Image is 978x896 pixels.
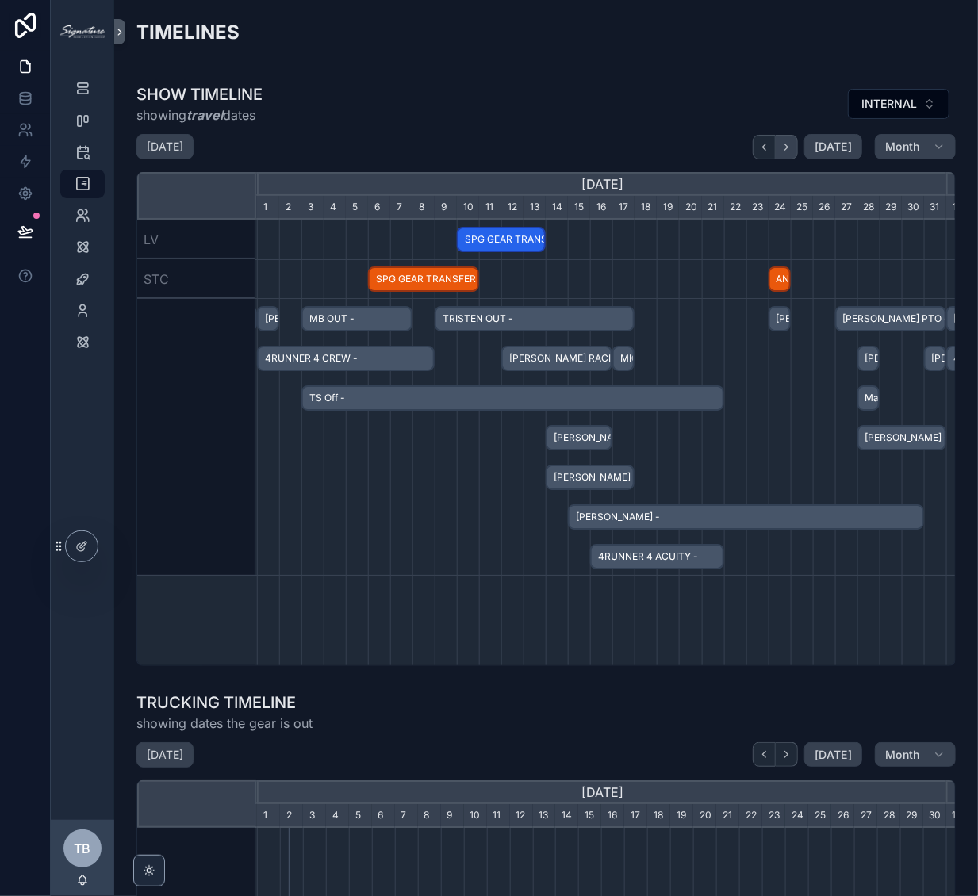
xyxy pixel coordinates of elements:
div: 25 [808,804,831,828]
div: 7 [390,196,412,220]
div: 29 [880,196,902,220]
div: 1 [257,196,279,220]
span: [PERSON_NAME] - [547,425,611,451]
div: Ross PTO - [546,465,635,491]
span: TS Off - [303,385,723,412]
div: TS Off - [301,385,724,412]
div: 14 [546,196,568,220]
div: 26 [831,804,854,828]
div: MB OUT - [301,306,412,332]
div: scrollable content [51,63,114,377]
div: 19 [657,196,679,220]
span: 4RUNNER 4 ACUITY - [592,544,722,570]
div: Matt PTO - [857,346,880,372]
div: 30 [923,804,946,828]
div: 9 [435,196,457,220]
span: TRISTEN OUT - [436,306,633,332]
div: 8 [412,196,435,220]
div: 3 [303,804,326,828]
div: 31 [924,196,946,220]
button: Month [875,742,956,768]
span: [PERSON_NAME] RACING - [503,346,611,372]
span: [PERSON_NAME] RETURN [PERSON_NAME] RENTAL - [770,306,789,332]
span: [PERSON_NAME] - [859,346,878,372]
div: 11 [479,196,501,220]
div: MICA DELIVERY TO LUTHERAN CHURCH OF HOPE, IA - [612,346,635,372]
div: Brandon PTO - [835,306,946,332]
div: Greg PTO - [568,504,923,530]
div: 12 [510,804,533,828]
div: 4RUNNER 4 ACUITY - [590,544,723,570]
div: 10 [464,804,487,828]
img: App logo [60,25,105,38]
div: 15 [578,804,601,828]
div: 1 [946,196,968,220]
div: 6 [372,804,395,828]
div: 12 [501,196,524,220]
div: 1 [257,804,280,828]
div: LV [137,220,256,259]
div: 27 [835,196,857,220]
div: 26 [813,196,835,220]
div: 1 [946,804,969,828]
div: 21 [702,196,724,220]
span: [DATE] [815,140,852,154]
span: [PERSON_NAME] - [570,504,922,530]
div: 16 [601,804,624,828]
h2: TIMELINES [136,19,240,45]
div: 18 [647,804,670,828]
div: 13 [533,804,556,828]
div: 20 [679,196,701,220]
div: 5 [346,196,368,220]
div: [DATE] [257,172,946,196]
span: [PERSON_NAME] PTO - [547,465,633,491]
div: ANDY DM7 PICKUP FROM IMMANUEL CHURCH (GURNEE, IL) - [924,346,946,372]
div: 4RUNNER 4 CREW - [257,346,435,372]
div: TRISTEN OUT - [435,306,635,332]
div: 6 [368,196,390,220]
div: 28 [877,804,900,828]
em: travel [186,107,223,123]
span: SPG GEAR TRANSFER (STC->LV) - [370,266,477,293]
h1: TRUCKING TIMELINE [136,691,313,714]
div: 25 [791,196,813,220]
div: 16 [590,196,612,220]
div: BRANDON RACING - [501,346,612,372]
div: 2 [280,804,303,828]
div: 21 [716,804,739,828]
div: 20 [693,804,716,828]
div: BRANDON RACING - [257,306,279,332]
span: ANDY DM7 DELIVERY TO [PERSON_NAME] ([GEOGRAPHIC_DATA], [GEOGRAPHIC_DATA]) - [770,266,789,293]
button: [DATE] [804,742,862,768]
div: 8 [418,804,441,828]
div: 17 [612,196,635,220]
div: 23 [762,804,785,828]
h2: [DATE] [147,139,183,155]
div: 3 [301,196,324,220]
span: Month [885,140,920,154]
span: TB [75,839,91,858]
span: [PERSON_NAME] PTO - [837,306,945,332]
div: [DATE] [257,780,946,804]
span: MICA DELIVERY TO [DEMOGRAPHIC_DATA][GEOGRAPHIC_DATA], [GEOGRAPHIC_DATA] - [614,346,633,372]
div: Max H Out - [857,385,880,412]
div: 11 [487,804,510,828]
div: 7 [395,804,418,828]
div: 15 [568,196,590,220]
div: SPG GEAR TRANSFER (STC->LV) - [368,266,479,293]
span: showing dates the gear is out [136,714,313,733]
div: 28 [857,196,880,220]
div: 4 [324,196,346,220]
span: [PERSON_NAME] RACING - [259,306,278,332]
div: 29 [900,804,923,828]
div: Anthony PTO - [857,425,946,451]
span: [DATE] [815,748,852,762]
div: ANDY DM7 DELIVERY TO IMMANUEL CHURCH (GURNEE, IL) - [769,266,791,293]
span: showing dates [136,105,263,124]
span: INTERNAL [861,96,917,112]
div: 22 [724,196,746,220]
div: 27 [854,804,877,828]
div: 9 [441,804,464,828]
h2: [DATE] [147,747,183,763]
h1: SHOW TIMELINE [136,83,263,105]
